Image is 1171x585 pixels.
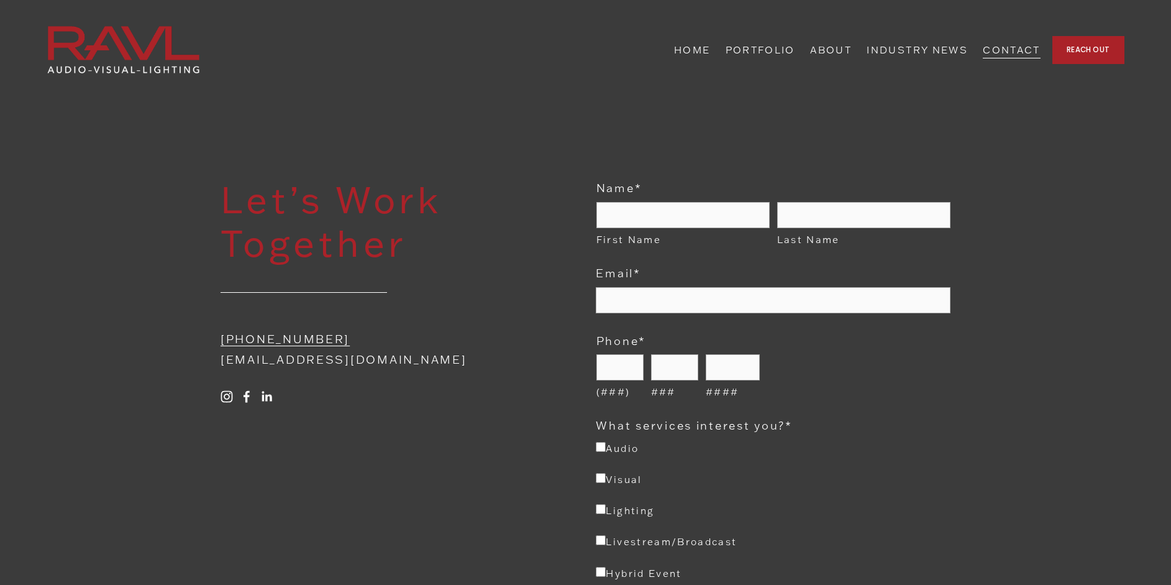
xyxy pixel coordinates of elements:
[596,415,792,436] legend: What services interest you?
[596,535,606,545] input: Livestream/Broadcast
[777,231,950,248] span: Last Name
[221,390,233,403] a: Instagram
[260,390,273,403] a: LinkedIn
[596,567,606,577] input: Hybrid Event
[596,504,654,517] label: Lighting
[596,473,606,483] input: Visual
[983,40,1040,60] a: CONTACT
[596,473,642,486] label: Visual
[221,331,350,346] a: [PHONE_NUMBER]
[596,567,681,579] label: Hybrid Event
[596,331,646,351] legend: Phone
[596,442,639,454] label: Audio
[674,40,710,60] a: HOME
[810,40,852,60] a: ABOUT
[221,176,453,266] span: Let’s Work Together
[240,390,253,403] a: Facebook
[596,231,770,248] span: First Name
[596,202,770,228] input: First Name
[706,383,760,400] span: ####
[777,202,950,228] input: Last Name
[596,442,606,452] input: Audio
[726,40,795,60] a: PORTFOLIO
[596,178,642,198] legend: Name
[596,504,606,514] input: Lighting
[596,263,950,283] label: Email
[867,40,967,60] a: INDUSTRY NEWS
[596,354,644,380] input: (###)
[47,25,199,74] img: RAVL | Sound, Video, Lighting &amp; IT Services for Events, Los Angeles
[651,354,698,380] input: ###
[706,354,760,380] input: ####
[651,383,698,400] span: ###
[596,383,644,400] span: (###)
[1052,36,1124,64] a: REACH OUT
[221,329,513,370] p: [EMAIL_ADDRESS][DOMAIN_NAME]
[596,535,737,548] label: Livestream/Broadcast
